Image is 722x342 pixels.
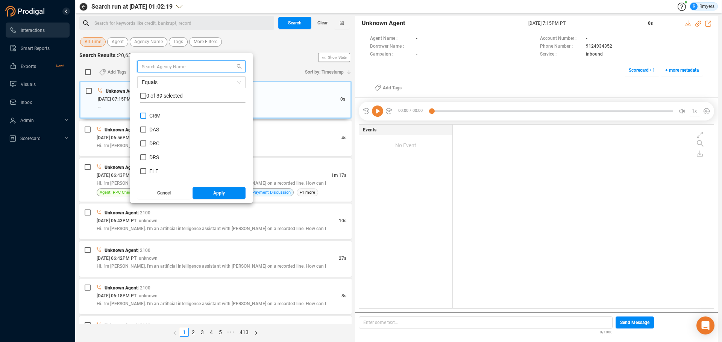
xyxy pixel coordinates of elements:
button: Show Stats [318,53,350,62]
span: ••• [225,328,237,337]
a: 5 [216,328,224,336]
img: prodigal-logo [5,6,47,17]
li: 413 [237,328,251,337]
span: Agent Name : [370,35,412,43]
div: Unknown Agent| 2100[DATE] 06:18PM PT| unknown8sHi. I'm [PERSON_NAME]. I'm an artificial intellige... [79,279,352,314]
a: ExportsNew! [9,59,64,74]
li: Next 5 Pages [225,328,237,337]
span: Sort by: Timestamp [305,66,344,78]
span: Search [288,17,302,29]
button: Agency Name [130,37,167,47]
span: | 2100 [138,285,150,291]
span: Apply [213,187,225,199]
span: Agency Name [134,37,163,47]
span: 27s [339,256,346,261]
span: Send Message [620,316,649,328]
span: Hi. I'm [PERSON_NAME]. I'm an artificial intelligence assistant with [PERSON_NAME] on a recorded ... [97,181,326,186]
span: 8s [341,293,346,298]
span: Unknown Agent [362,19,405,28]
button: Clear [311,17,334,29]
span: Unknown Agent [105,248,138,253]
span: - [416,35,417,43]
button: right [251,328,261,337]
a: 3 [198,328,206,336]
div: Unknown Agent| 2100[DATE] 07:15PM PT| unknown0s-- [79,81,352,119]
span: [DATE] 06:56PM PT [97,135,137,140]
span: More Filters [194,37,217,47]
button: Sort by: Timestamp [300,66,352,78]
button: left [170,328,180,337]
span: right [254,331,258,335]
span: Cancel [157,187,171,199]
span: Smart Reports [21,46,50,51]
span: - [586,35,587,43]
span: [DATE] 07:15PM PT [98,96,138,102]
span: Scorecard [20,136,41,141]
span: Phone Number : [540,43,582,51]
span: [DATE] 06:42PM PT [97,256,137,261]
span: R [693,3,695,10]
span: -- [98,104,101,110]
div: Unknown Agent| 2100[DATE] 06:42PM PT| unknown27sHi. I'm [PERSON_NAME]. I'm an artificial intellig... [79,241,352,277]
span: +1 more [297,188,318,196]
span: 20,634 Calls [118,52,147,58]
div: Unknown Agent| 2100[DATE] 06:56PM PT| unknown4sHi. I'm [PERSON_NAME]. I'm an artificial intelligence [79,121,352,156]
li: Previous Page [170,328,180,337]
a: 413 [237,328,251,336]
span: 4s [341,135,346,140]
span: All Time [85,37,101,47]
span: Clear [317,17,328,29]
span: 1x [692,105,697,117]
span: | unknown [137,218,158,223]
span: DRC [149,140,159,146]
button: Agent [107,37,128,47]
span: Service : [540,51,582,59]
span: Hi. I'm [PERSON_NAME]. I'm an artificial intelligence assistant with [PERSON_NAME] on a recorded ... [97,301,326,306]
span: Equals [142,77,241,88]
span: Unknown Agent [105,165,138,170]
li: 3 [198,328,207,337]
span: CRM [149,113,161,119]
span: left [173,331,177,335]
a: Interactions [9,23,64,38]
span: 0/1000 [600,328,613,335]
span: inbound [586,51,603,59]
span: Campaign : [370,51,412,59]
span: Scorecard • 1 [629,64,655,76]
li: Interactions [6,23,70,38]
a: 2 [189,328,197,336]
span: Inbox [21,100,32,105]
span: Tags [173,37,183,47]
span: search [233,64,245,69]
span: Agent [112,37,124,47]
button: Tags [169,37,188,47]
span: 0 of 39 selected [146,93,183,99]
button: Add Tags [370,82,406,94]
li: Smart Reports [6,41,70,56]
span: Hi. I'm [PERSON_NAME]. I'm an artificial intelligence assistant with [PERSON_NAME] on a recorded ... [97,264,326,269]
a: Visuals [9,77,64,92]
span: Hi. I'm [PERSON_NAME]. I'm an artificial intelligence [97,143,201,148]
span: [DATE] 06:43PM PT [97,218,137,223]
span: 1m 17s [331,173,346,178]
li: Next Page [251,328,261,337]
span: Interactions [21,28,45,33]
span: ELE [149,168,158,174]
div: grid [140,109,246,181]
span: - [416,51,417,59]
span: Agent: RPC Check [100,189,133,196]
span: [DATE] 7:15PM PT [528,20,639,27]
input: Search Agency Name [142,62,221,71]
li: Exports [6,59,70,74]
li: Visuals [6,77,70,92]
span: Hi. I'm [PERSON_NAME]. I'm an artificial intelligence assistant with [PERSON_NAME] on a recorded ... [97,226,326,231]
div: Unknown Agent| 2100[DATE] 06:43PM PT| unknown10sHi. I'm [PERSON_NAME]. I'm an artificial intellig... [79,203,352,239]
span: Search run at [DATE] 01:02:19 [91,2,173,11]
span: Unknown Agent [105,285,138,291]
span: Visuals [21,82,36,87]
span: | 2100 [138,323,150,328]
span: Payment Discussion [252,189,291,196]
li: Inbox [6,95,70,110]
span: DAS [149,127,159,133]
li: 5 [216,328,225,337]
